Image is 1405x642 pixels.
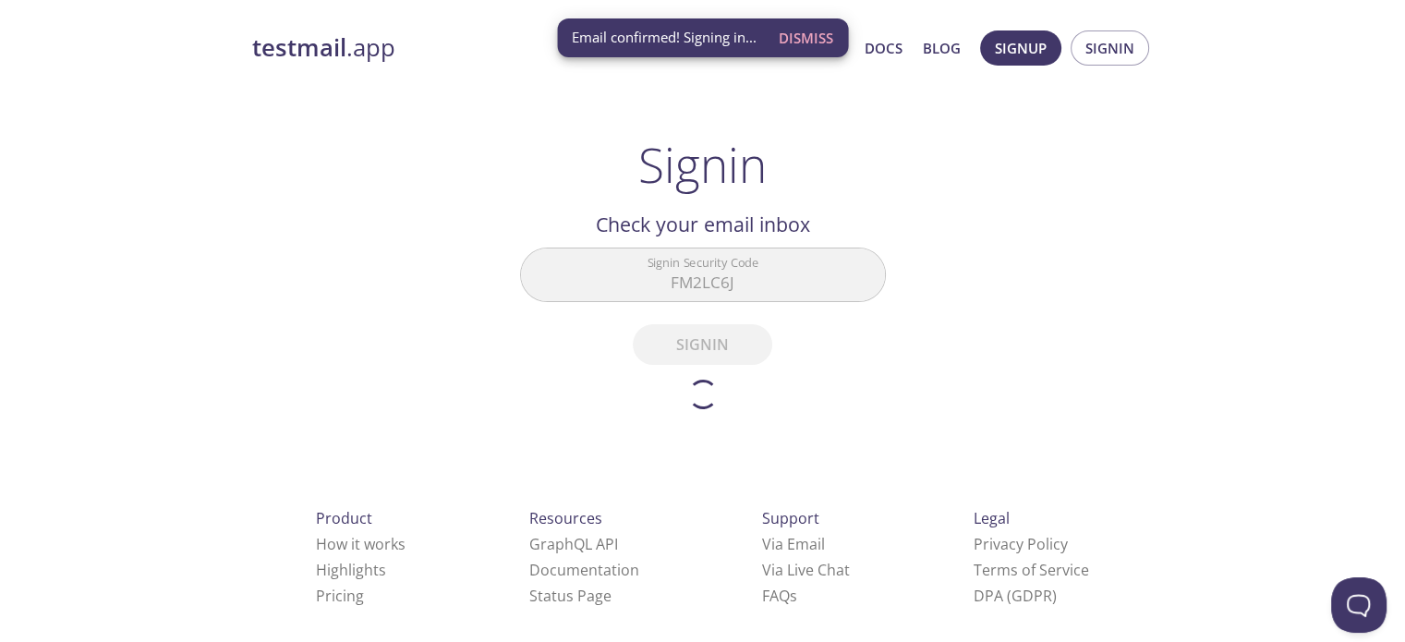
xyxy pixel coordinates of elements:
[529,560,639,580] a: Documentation
[995,36,1047,60] span: Signup
[923,36,961,60] a: Blog
[762,534,825,554] a: Via Email
[974,534,1068,554] a: Privacy Policy
[974,586,1057,606] a: DPA (GDPR)
[974,560,1089,580] a: Terms of Service
[252,31,346,64] strong: testmail
[529,534,618,554] a: GraphQL API
[316,534,406,554] a: How it works
[762,508,819,528] span: Support
[790,586,797,606] span: s
[529,586,612,606] a: Status Page
[865,36,902,60] a: Docs
[771,20,841,55] button: Dismiss
[980,30,1061,66] button: Signup
[1085,36,1134,60] span: Signin
[1331,577,1387,633] iframe: Help Scout Beacon - Open
[974,508,1010,528] span: Legal
[520,209,886,240] h2: Check your email inbox
[762,560,850,580] a: Via Live Chat
[252,32,686,64] a: testmail.app
[316,560,386,580] a: Highlights
[316,508,372,528] span: Product
[779,26,833,50] span: Dismiss
[529,508,602,528] span: Resources
[572,28,757,47] span: Email confirmed! Signing in...
[316,586,364,606] a: Pricing
[1071,30,1149,66] button: Signin
[762,586,797,606] a: FAQ
[638,137,767,192] h1: Signin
